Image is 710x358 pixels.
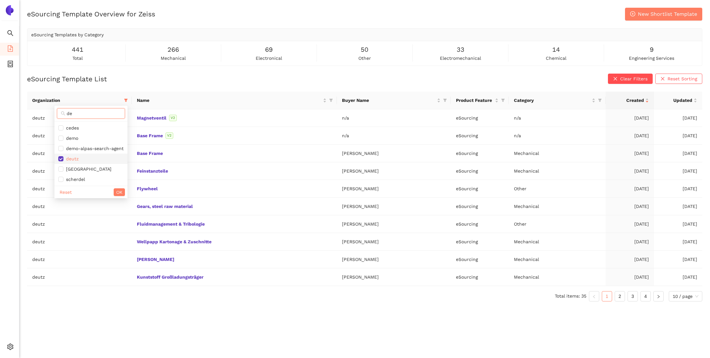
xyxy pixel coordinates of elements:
td: eSourcing [451,251,509,268]
button: closeClear Filters [608,74,653,84]
td: [PERSON_NAME] [337,268,451,286]
span: [GEOGRAPHIC_DATA] [63,166,111,172]
td: [DATE] [654,251,702,268]
span: 10 / page [673,291,698,301]
span: filter [328,95,334,105]
th: this column's title is Updated,this column is sortable [654,92,702,109]
span: search [7,28,14,40]
span: eSourcing Templates by Category [31,32,104,37]
span: Organization [32,97,121,104]
td: [DATE] [654,215,702,233]
a: 2 [615,291,625,301]
td: Other [509,215,606,233]
input: Search in filters [67,110,121,117]
button: OK [114,188,125,196]
span: Category [514,97,591,104]
span: close [613,76,618,82]
span: 69 [265,45,273,55]
td: n/a [509,109,606,127]
span: Reset [60,189,72,196]
td: [DATE] [606,251,654,268]
span: right [657,295,660,299]
span: electromechanical [440,55,481,62]
td: [DATE] [606,145,654,162]
td: eSourcing [451,233,509,251]
span: cedes [63,125,79,130]
td: deutz [27,198,132,215]
span: 33 [457,45,464,55]
span: 441 [72,45,83,55]
span: demo [63,136,78,141]
td: [DATE] [606,268,654,286]
td: deutz [27,251,132,268]
span: 50 [361,45,368,55]
button: closeReset Sorting [655,74,702,84]
td: [DATE] [606,127,654,145]
button: left [589,291,599,301]
span: 14 [552,45,560,55]
span: filter [598,98,602,102]
td: [DATE] [654,127,702,145]
td: deutz [27,127,132,145]
span: filter [501,98,505,102]
td: [DATE] [654,162,702,180]
span: filter [443,98,447,102]
li: Total items: 35 [555,291,586,301]
td: n/a [337,127,451,145]
span: filter [124,98,128,102]
span: total [72,55,83,62]
span: Buyer Name [342,97,436,104]
span: scherdel [63,177,85,182]
span: chemical [546,55,566,62]
span: engineering services [629,55,674,62]
a: 3 [628,291,638,301]
td: n/a [509,127,606,145]
th: this column's title is Category,this column is sortable [509,92,606,109]
td: eSourcing [451,145,509,162]
span: search [61,111,65,116]
img: Logo [5,5,15,15]
td: [PERSON_NAME] [337,215,451,233]
button: plus-circleNew Shortlist Template [625,8,702,21]
td: Mechanical [509,268,606,286]
td: Mechanical [509,145,606,162]
span: filter [597,95,603,105]
td: eSourcing [451,268,509,286]
td: [PERSON_NAME] [337,233,451,251]
span: filter [442,95,448,105]
td: Mechanical [509,251,606,268]
span: OK [116,189,122,196]
td: [DATE] [654,268,702,286]
td: eSourcing [451,127,509,145]
li: 2 [615,291,625,301]
td: eSourcing [451,215,509,233]
td: eSourcing [451,198,509,215]
span: 266 [167,45,179,55]
td: Other [509,180,606,198]
span: Reset Sorting [667,75,697,82]
button: right [653,291,664,301]
th: this column's title is Name,this column is sortable [132,92,336,109]
span: plus-circle [630,11,635,17]
li: 1 [602,291,612,301]
li: Previous Page [589,291,599,301]
span: demo-alpas-search-agent [63,146,124,151]
td: [DATE] [654,198,702,215]
li: Next Page [653,291,664,301]
span: Clear Filters [620,75,648,82]
span: close [660,76,665,82]
a: 4 [641,291,650,301]
span: setting [7,341,14,354]
td: [DATE] [654,180,702,198]
span: filter [123,95,129,105]
span: 9 [650,45,654,55]
span: electronical [256,55,282,62]
h2: eSourcing Template List [27,74,107,84]
td: [DATE] [606,233,654,251]
span: left [592,295,596,299]
td: deutz [27,215,132,233]
span: Product Feature [456,97,494,104]
td: [DATE] [654,145,702,162]
td: Mechanical [509,198,606,215]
